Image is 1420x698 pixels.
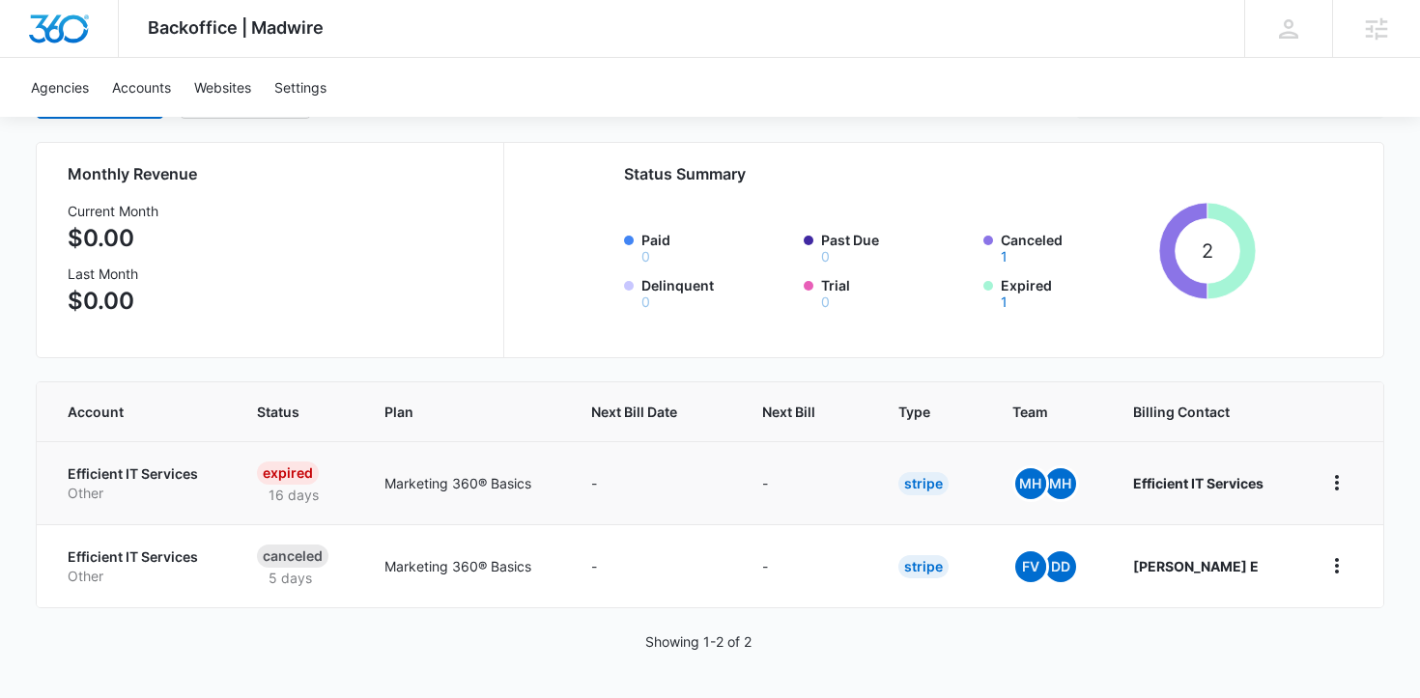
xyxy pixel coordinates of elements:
span: Plan [384,402,545,422]
p: Other [68,567,211,586]
span: Team [1012,402,1059,422]
p: Other [68,484,211,503]
span: FV [1015,551,1046,582]
p: Marketing 360® Basics [384,556,545,576]
span: Next Bill Date [591,402,688,422]
tspan: 2 [1202,239,1213,263]
div: Canceled [257,544,328,568]
span: Billing Contact [1133,402,1276,422]
button: Expired [1001,295,1008,309]
span: Backoffice | Madwire [148,17,324,38]
td: - [568,441,739,524]
label: Past Due [821,230,972,264]
a: Efficient IT ServicesOther [68,464,211,502]
a: Settings [263,58,338,117]
p: $0.00 [68,284,158,319]
a: Websites [183,58,263,117]
button: Canceled [1001,250,1008,264]
span: Next Bill [762,402,824,422]
label: Trial [821,275,972,309]
a: Efficient IT ServicesOther [68,547,211,585]
h3: Last Month [68,264,158,284]
span: Status [257,402,310,422]
label: Delinquent [641,275,792,309]
span: Type [898,402,938,422]
p: Showing 1-2 of 2 [645,631,752,652]
a: Agencies [19,58,100,117]
span: MH [1015,468,1046,499]
h2: Status Summary [624,162,1256,185]
span: MH [1045,468,1076,499]
td: - [739,441,875,524]
td: - [568,524,739,607]
div: Stripe [898,555,949,578]
p: Efficient IT Services [68,464,211,484]
p: $0.00 [68,221,158,256]
p: 5 days [257,568,324,588]
label: Expired [1001,275,1151,309]
button: home [1321,550,1352,581]
label: Canceled [1001,230,1151,264]
strong: [PERSON_NAME] E [1133,558,1259,574]
label: Paid [641,230,792,264]
td: - [739,524,875,607]
div: Stripe [898,472,949,495]
span: Account [68,402,183,422]
h2: Monthly Revenue [68,162,480,185]
p: Marketing 360® Basics [384,473,545,493]
a: Accounts [100,58,183,117]
span: DD [1045,551,1076,582]
h3: Current Month [68,201,158,221]
strong: Efficient IT Services [1133,475,1264,491]
button: home [1321,467,1352,498]
p: Efficient IT Services [68,547,211,567]
div: Expired [257,461,319,485]
p: 16 days [257,485,330,505]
